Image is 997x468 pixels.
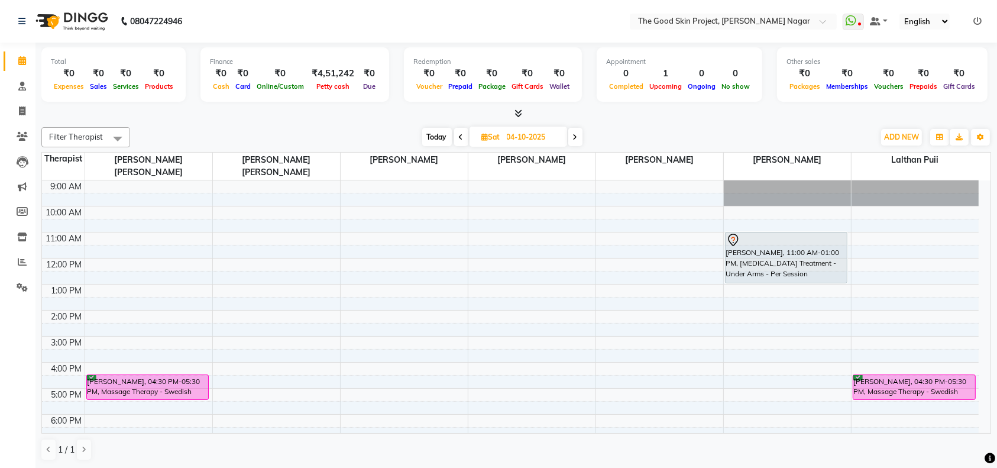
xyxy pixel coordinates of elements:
[44,259,85,271] div: 12:00 PM
[254,67,307,80] div: ₹0
[786,57,978,67] div: Other sales
[48,180,85,193] div: 9:00 AM
[871,67,907,80] div: ₹0
[341,153,468,167] span: [PERSON_NAME]
[142,67,176,80] div: ₹0
[503,128,562,146] input: 2025-10-04
[546,82,572,91] span: Wallet
[210,57,380,67] div: Finance
[940,82,978,91] span: Gift Cards
[232,82,254,91] span: Card
[907,67,940,80] div: ₹0
[475,82,509,91] span: Package
[718,67,753,80] div: 0
[142,82,176,91] span: Products
[210,82,232,91] span: Cash
[823,82,871,91] span: Memberships
[413,67,445,80] div: ₹0
[30,5,111,38] img: logo
[49,415,85,427] div: 6:00 PM
[422,128,452,146] span: Today
[210,67,232,80] div: ₹0
[413,57,572,67] div: Redemption
[44,233,85,245] div: 11:00 AM
[110,67,142,80] div: ₹0
[606,57,753,67] div: Appointment
[44,206,85,219] div: 10:00 AM
[445,67,475,80] div: ₹0
[940,67,978,80] div: ₹0
[546,67,572,80] div: ₹0
[51,67,87,80] div: ₹0
[110,82,142,91] span: Services
[87,82,110,91] span: Sales
[307,67,359,80] div: ₹4,51,242
[213,153,340,180] span: [PERSON_NAME] [PERSON_NAME]
[42,153,85,165] div: Therapist
[232,67,254,80] div: ₹0
[359,67,380,80] div: ₹0
[724,153,851,167] span: [PERSON_NAME]
[49,285,85,297] div: 1:00 PM
[49,132,103,141] span: Filter Therapist
[786,67,823,80] div: ₹0
[853,375,975,399] div: [PERSON_NAME], 04:30 PM-05:30 PM, Massage Therapy - Swedish Massage - 60 Min
[509,67,546,80] div: ₹0
[718,82,753,91] span: No show
[509,82,546,91] span: Gift Cards
[49,363,85,375] div: 4:00 PM
[87,375,209,399] div: [PERSON_NAME], 04:30 PM-05:30 PM, Massage Therapy - Swedish Massage - 60 Min
[852,153,979,167] span: Lalthan Puii
[884,133,919,141] span: ADD NEW
[130,5,182,38] b: 08047224946
[254,82,307,91] span: Online/Custom
[413,82,445,91] span: Voucher
[823,67,871,80] div: ₹0
[49,311,85,323] div: 2:00 PM
[646,67,685,80] div: 1
[58,444,75,456] span: 1 / 1
[445,82,475,91] span: Prepaid
[596,153,723,167] span: [PERSON_NAME]
[479,133,503,141] span: Sat
[49,389,85,401] div: 5:00 PM
[646,82,685,91] span: Upcoming
[51,57,176,67] div: Total
[468,153,595,167] span: [PERSON_NAME]
[606,67,646,80] div: 0
[881,129,922,146] button: ADD NEW
[313,82,352,91] span: Petty cash
[871,82,907,91] span: Vouchers
[685,82,718,91] span: Ongoing
[907,82,940,91] span: Prepaids
[786,82,823,91] span: Packages
[360,82,378,91] span: Due
[475,67,509,80] div: ₹0
[51,82,87,91] span: Expenses
[49,337,85,349] div: 3:00 PM
[87,67,110,80] div: ₹0
[606,82,646,91] span: Completed
[85,153,212,180] span: [PERSON_NAME] [PERSON_NAME]
[726,233,847,283] div: [PERSON_NAME], 11:00 AM-01:00 PM, [MEDICAL_DATA] Treatment - Under Arms - Per Session
[685,67,718,80] div: 0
